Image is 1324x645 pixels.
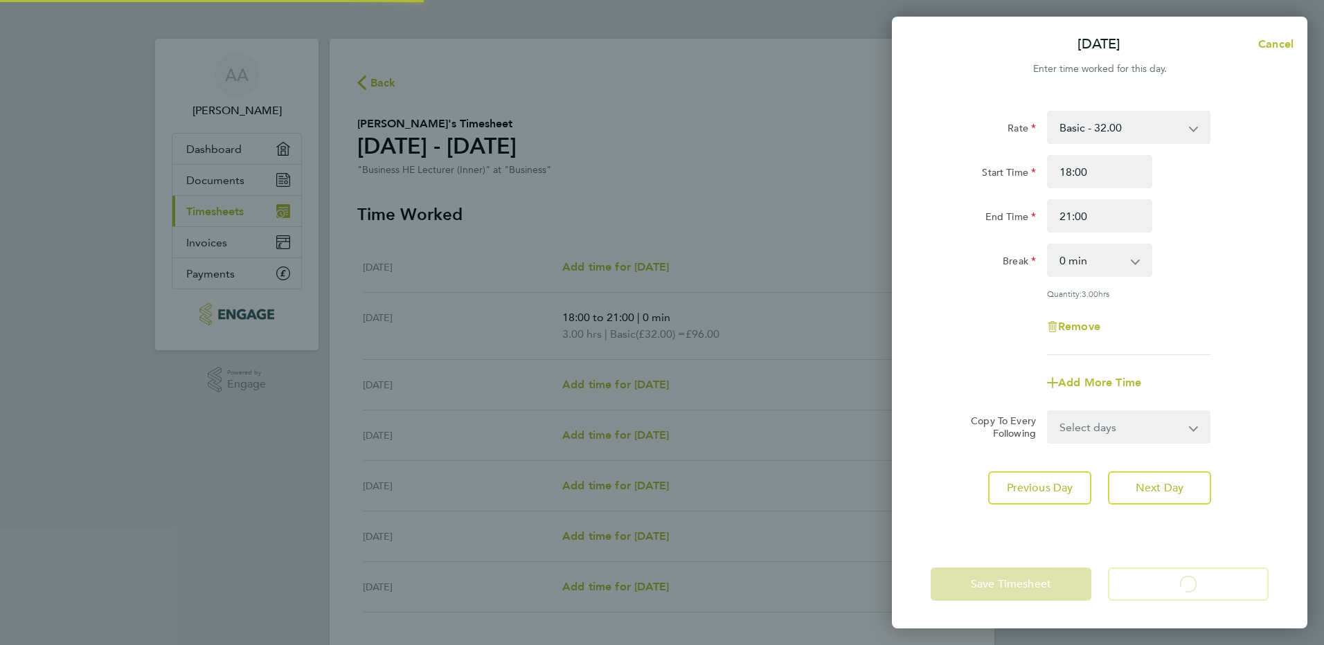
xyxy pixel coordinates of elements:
label: End Time [985,210,1036,227]
label: Start Time [982,166,1036,183]
span: 3.00 [1082,288,1098,299]
span: Next Day [1136,481,1183,495]
label: Break [1003,255,1036,271]
label: Copy To Every Following [960,415,1036,439]
input: E.g. 08:00 [1047,155,1152,188]
p: [DATE] [1077,35,1120,54]
input: E.g. 18:00 [1047,199,1152,233]
button: Remove [1047,321,1100,332]
span: Previous Day [1007,481,1073,495]
label: Rate [1008,122,1036,138]
button: Next Day [1108,471,1211,505]
div: Quantity: hrs [1047,288,1210,299]
button: Cancel [1236,30,1307,58]
span: Add More Time [1058,376,1141,389]
button: Add More Time [1047,377,1141,388]
button: Previous Day [988,471,1091,505]
span: Remove [1058,320,1100,333]
span: Cancel [1254,37,1294,51]
div: Enter time worked for this day. [892,61,1307,78]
